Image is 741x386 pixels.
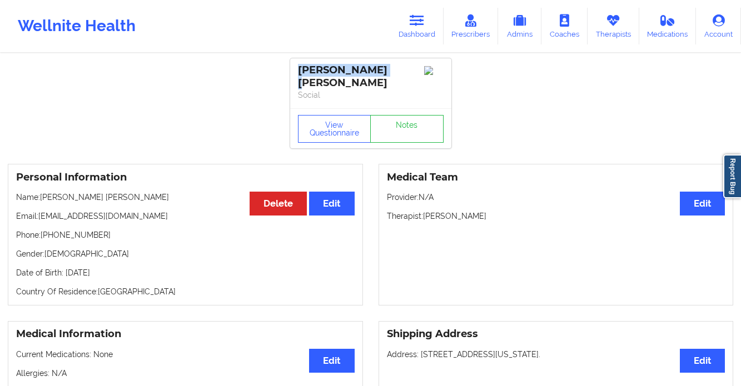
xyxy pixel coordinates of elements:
button: View Questionnaire [298,115,371,143]
p: Allergies: N/A [16,368,355,379]
button: Edit [309,192,354,215]
p: Country Of Residence: [GEOGRAPHIC_DATA] [16,286,355,297]
p: Email: [EMAIL_ADDRESS][DOMAIN_NAME] [16,210,355,222]
button: Edit [309,349,354,373]
a: Coaches [541,8,588,44]
a: Therapists [588,8,639,44]
a: Admins [498,8,541,44]
button: Edit [680,349,725,373]
p: Provider: N/A [387,192,725,203]
p: Therapist: [PERSON_NAME] [387,210,725,222]
a: Dashboard [390,8,444,44]
h3: Medical Team [387,171,725,184]
a: Medications [639,8,697,44]
a: Account [696,8,741,44]
h3: Shipping Address [387,328,725,340]
button: Delete [250,192,307,215]
a: Report Bug [723,154,741,198]
h3: Medical Information [16,328,355,340]
h3: Personal Information [16,171,355,184]
p: Date of Birth: [DATE] [16,267,355,278]
p: Gender: [DEMOGRAPHIC_DATA] [16,248,355,259]
p: Phone: [PHONE_NUMBER] [16,229,355,240]
img: Image%2Fplaceholer-image.png [424,66,444,75]
p: Social [298,89,444,101]
a: Notes [370,115,444,143]
p: Current Medications: None [16,349,355,360]
button: Edit [680,192,725,215]
div: [PERSON_NAME] [PERSON_NAME] [298,64,444,89]
p: Name: [PERSON_NAME] [PERSON_NAME] [16,192,355,203]
p: Address: [STREET_ADDRESS][US_STATE]. [387,349,725,360]
a: Prescribers [444,8,499,44]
